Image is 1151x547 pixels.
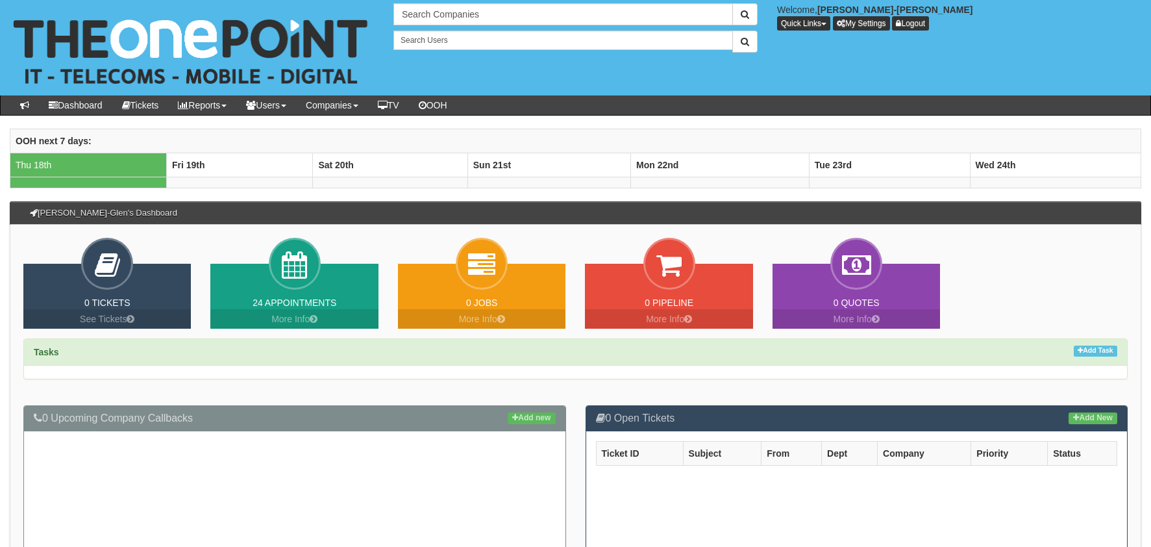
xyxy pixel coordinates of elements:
[10,129,1141,153] th: OOH next 7 days:
[393,3,733,25] input: Search Companies
[585,309,752,329] a: More Info
[1048,441,1117,465] th: Status
[809,153,970,177] th: Tue 23rd
[34,347,59,357] strong: Tasks
[761,441,822,465] th: From
[508,413,555,424] a: Add new
[23,202,184,224] h3: [PERSON_NAME]-Glen's Dashboard
[683,441,761,465] th: Subject
[112,95,169,115] a: Tickets
[971,441,1048,465] th: Priority
[596,441,683,465] th: Ticket ID
[822,441,878,465] th: Dept
[236,95,296,115] a: Users
[296,95,368,115] a: Companies
[398,309,565,329] a: More Info
[253,298,336,308] a: 24 Appointments
[645,298,693,308] a: 0 Pipeline
[409,95,457,115] a: OOH
[833,16,890,31] a: My Settings
[168,95,236,115] a: Reports
[466,298,497,308] a: 0 Jobs
[834,298,880,308] a: 0 Quotes
[39,95,112,115] a: Dashboard
[167,153,313,177] th: Fri 19th
[210,309,378,329] a: More Info
[34,413,556,424] h3: 0 Upcoming Company Callbacks
[892,16,929,31] a: Logout
[10,153,167,177] td: Thu 18th
[368,95,409,115] a: TV
[767,3,1151,31] div: Welcome,
[393,31,733,50] input: Search Users
[313,153,467,177] th: Sat 20th
[878,441,971,465] th: Company
[773,309,940,329] a: More Info
[84,298,130,308] a: 0 Tickets
[1069,413,1117,424] a: Add New
[23,309,191,329] a: See Tickets
[1074,346,1117,357] a: Add Task
[631,153,810,177] th: Mon 22nd
[817,5,973,15] b: [PERSON_NAME]-[PERSON_NAME]
[777,16,830,31] button: Quick Links
[467,153,630,177] th: Sun 21st
[596,413,1118,424] h3: 0 Open Tickets
[970,153,1141,177] th: Wed 24th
